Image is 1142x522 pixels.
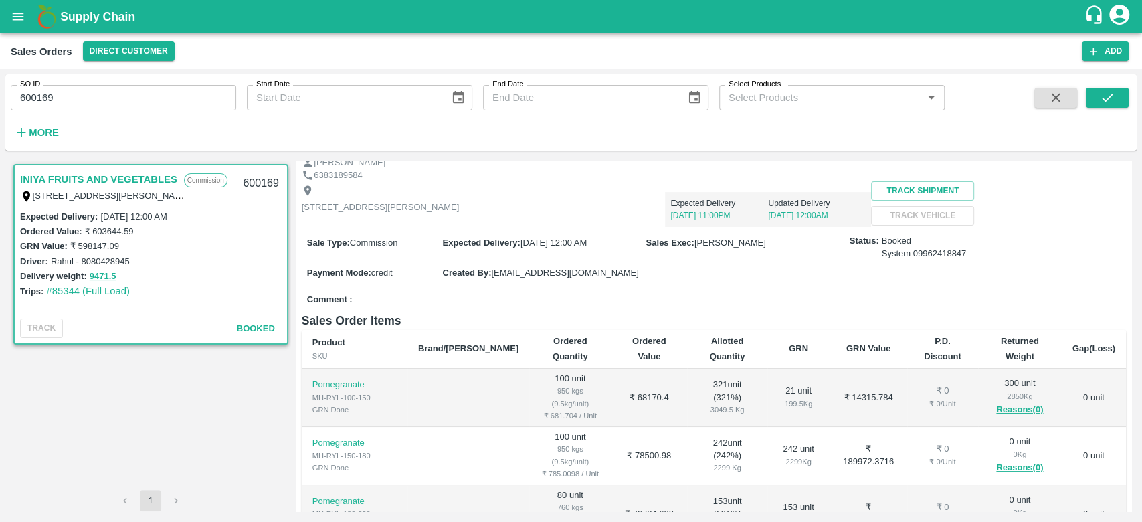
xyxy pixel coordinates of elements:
[302,201,460,214] p: [STREET_ADDRESS][PERSON_NAME]
[446,85,471,110] button: Choose date
[314,169,362,182] p: 6383189584
[33,190,191,201] label: [STREET_ADDRESS][PERSON_NAME]
[307,294,353,307] label: Comment :
[312,450,397,462] div: MH-RYL-150-180
[33,3,60,30] img: logo
[924,336,961,361] b: P.D. Discount
[1072,343,1115,353] b: Gap(Loss)
[184,173,227,187] p: Commission
[418,343,518,353] b: Brand/[PERSON_NAME]
[529,369,611,427] td: 100 unit
[694,238,766,248] span: [PERSON_NAME]
[307,268,371,278] label: Payment Mode :
[100,211,167,222] label: [DATE] 12:00 AM
[698,404,757,416] div: 3049.5 Kg
[768,209,866,222] p: [DATE] 12:00AM
[540,468,600,480] div: ₹ 785.0098 / Unit
[442,238,520,248] label: Expected Delivery :
[60,10,135,23] b: Supply Chain
[312,350,397,362] div: SKU
[1062,369,1126,427] td: 0 unit
[11,85,236,110] input: Enter SO ID
[850,235,879,248] label: Status:
[3,1,33,32] button: open drawer
[491,268,638,278] span: [EMAIL_ADDRESS][DOMAIN_NAME]
[29,127,59,138] strong: More
[918,501,967,514] div: ₹ 0
[682,85,707,110] button: Choose date
[1082,41,1129,61] button: Add
[314,157,385,169] p: [PERSON_NAME]
[918,456,967,468] div: ₹ 0 / Unit
[989,460,1051,476] button: Reasons(0)
[789,343,808,353] b: GRN
[312,437,397,450] p: Pomegranate
[529,427,611,485] td: 100 unit
[70,241,119,251] label: ₹ 598147.09
[247,85,440,110] input: Start Date
[871,181,974,201] button: Track Shipment
[46,286,130,296] a: #85344 (Full Load)
[51,256,130,266] label: Rahul - 8080428945
[540,385,600,410] div: 950 kgs (9.5kg/unit)
[553,336,588,361] b: Ordered Quantity
[918,398,967,410] div: ₹ 0 / Unit
[492,79,523,90] label: End Date
[710,336,745,361] b: Allotted Quantity
[1107,3,1131,31] div: account of current user
[830,369,907,427] td: ₹ 14315.784
[989,436,1051,476] div: 0 unit
[84,226,133,236] label: ₹ 603644.59
[1084,5,1107,29] div: customer-support
[20,286,43,296] label: Trips:
[312,379,397,391] p: Pomegranate
[778,443,819,468] div: 242 unit
[520,238,587,248] span: [DATE] 12:00 AM
[632,336,666,361] b: Ordered Value
[312,391,397,404] div: MH-RYL-100-150
[83,41,175,61] button: Select DC
[483,85,676,110] input: End Date
[670,209,768,222] p: [DATE] 11:00PM
[11,43,72,60] div: Sales Orders
[235,168,286,199] div: 600169
[729,79,781,90] label: Select Products
[20,226,82,236] label: Ordered Value:
[882,235,967,260] span: Booked
[312,337,345,347] b: Product
[20,256,48,266] label: Driver:
[989,390,1051,402] div: 2850 Kg
[20,211,98,222] label: Expected Delivery :
[923,89,940,106] button: Open
[11,121,62,144] button: More
[918,385,967,398] div: ₹ 0
[312,404,397,416] div: GRN Done
[237,323,275,333] span: Booked
[989,402,1051,418] button: Reasons(0)
[1001,336,1039,361] b: Returned Weight
[90,269,116,284] button: 9471.5
[60,7,1084,26] a: Supply Chain
[442,268,491,278] label: Created By :
[312,462,397,474] div: GRN Done
[350,238,398,248] span: Commission
[540,443,600,468] div: 950 kgs (9.5kg/unit)
[846,343,890,353] b: GRN Value
[307,238,350,248] label: Sale Type :
[112,490,189,511] nav: pagination navigation
[312,495,397,508] p: Pomegranate
[611,427,687,485] td: ₹ 78500.98
[302,311,1126,330] h6: Sales Order Items
[778,398,819,410] div: 199.5 Kg
[611,369,687,427] td: ₹ 68170.4
[20,241,68,251] label: GRN Value:
[540,410,600,422] div: ₹ 681.704 / Unit
[989,377,1051,418] div: 300 unit
[140,490,161,511] button: page 1
[20,79,40,90] label: SO ID
[371,268,393,278] span: credit
[698,379,757,416] div: 321 unit ( 321 %)
[882,248,967,260] div: System 09962418847
[670,197,768,209] p: Expected Delivery
[20,171,177,188] a: INIYA FRUITS AND VEGETABLES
